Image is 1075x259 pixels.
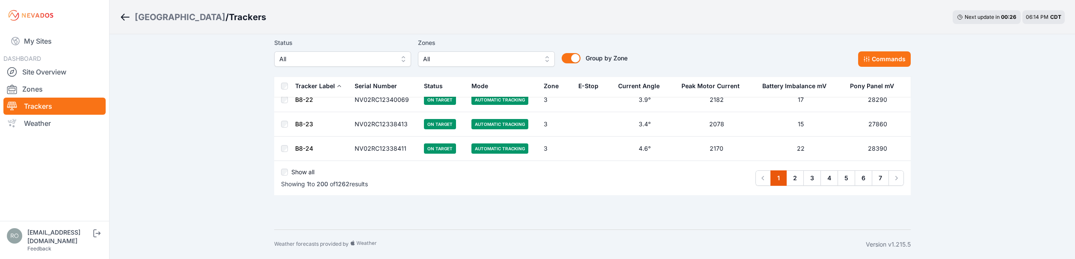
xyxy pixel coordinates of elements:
div: Peak Motor Current [681,82,740,90]
a: B8-24 [295,145,313,152]
button: Peak Motor Current [681,76,746,96]
span: On Target [424,95,456,105]
td: 2170 [676,137,757,161]
td: 28390 [845,137,911,161]
nav: Pagination [755,170,904,186]
td: 15 [757,112,844,137]
button: Zone [544,76,566,96]
div: Mode [471,82,488,90]
a: 5 [838,170,855,186]
nav: Breadcrumb [120,6,266,28]
div: Serial Number [355,82,397,90]
button: E-Stop [578,76,605,96]
button: Battery Imbalance mV [762,76,833,96]
button: Status [424,76,450,96]
span: 06:14 PM [1026,14,1048,20]
td: NV02RC12338413 [349,112,419,137]
a: Site Overview [3,63,106,80]
label: Status [274,38,411,48]
td: 3 [539,112,573,137]
a: My Sites [3,31,106,51]
a: Trackers [3,98,106,115]
td: 2182 [676,88,757,112]
span: Group by Zone [586,54,628,62]
button: Tracker Label [295,76,342,96]
div: Weather forecasts provided by [274,240,866,249]
div: E-Stop [578,82,598,90]
td: 22 [757,137,844,161]
button: Commands [858,51,911,67]
a: 6 [855,170,872,186]
button: Mode [471,76,495,96]
button: Current Angle [618,76,666,96]
button: All [418,51,555,67]
button: Pony Panel mV [850,76,901,96]
a: 2 [786,170,804,186]
label: Show all [291,168,314,176]
td: NV02RC12340069 [349,88,419,112]
span: DASHBOARD [3,55,41,62]
h3: Trackers [229,11,266,23]
div: 00 : 26 [1001,14,1016,21]
span: / [225,11,229,23]
span: 1 [307,180,309,188]
a: [GEOGRAPHIC_DATA] [135,11,225,23]
span: Automatic Tracking [471,119,528,129]
p: Showing to of results [281,180,368,188]
button: Serial Number [355,76,404,96]
span: CDT [1050,14,1061,20]
td: 4.6° [613,137,676,161]
img: Nevados [7,9,55,22]
a: 3 [803,170,821,186]
div: Current Angle [618,82,660,90]
a: 4 [820,170,838,186]
a: Feedback [27,245,51,252]
div: Tracker Label [295,82,335,90]
td: 3.9° [613,88,676,112]
td: 17 [757,88,844,112]
td: NV02RC12338411 [349,137,419,161]
td: 3 [539,88,573,112]
td: 3.4° [613,112,676,137]
span: All [423,54,538,64]
div: Status [424,82,443,90]
div: Pony Panel mV [850,82,894,90]
div: Battery Imbalance mV [762,82,826,90]
img: rono@prim.com [7,228,22,244]
a: 1 [770,170,787,186]
div: Version v1.215.5 [866,240,911,249]
span: Automatic Tracking [471,95,528,105]
span: 200 [317,180,328,188]
td: 28290 [845,88,911,112]
span: Automatic Tracking [471,143,528,154]
span: On Target [424,119,456,129]
span: All [279,54,394,64]
a: Weather [3,115,106,132]
td: 3 [539,137,573,161]
span: On Target [424,143,456,154]
a: Zones [3,80,106,98]
label: Zones [418,38,555,48]
td: 27860 [845,112,911,137]
button: All [274,51,411,67]
a: B8-22 [295,96,313,103]
a: 7 [872,170,889,186]
span: Next update in [965,14,1000,20]
span: 1262 [335,180,349,188]
a: B8-23 [295,120,313,128]
td: 2078 [676,112,757,137]
div: Zone [544,82,559,90]
div: [EMAIL_ADDRESS][DOMAIN_NAME] [27,228,92,245]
